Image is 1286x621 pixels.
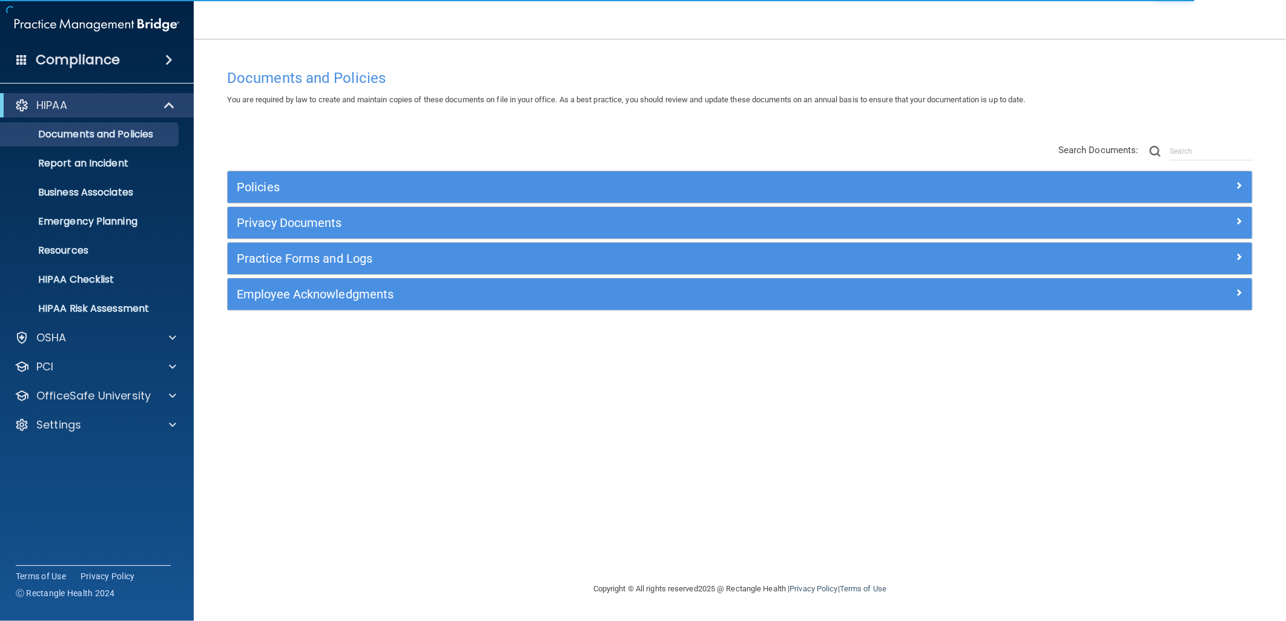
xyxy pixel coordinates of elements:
[237,249,1243,268] a: Practice Forms and Logs
[8,303,173,315] p: HIPAA Risk Assessment
[36,98,67,113] p: HIPAA
[36,360,53,374] p: PCI
[1150,146,1161,157] img: ic-search.3b580494.png
[519,570,961,608] div: Copyright © All rights reserved 2025 @ Rectangle Health | |
[237,252,987,265] h5: Practice Forms and Logs
[16,570,66,582] a: Terms of Use
[15,418,176,432] a: Settings
[8,186,173,199] p: Business Associates
[237,287,987,301] h5: Employee Acknowledgments
[8,157,173,169] p: Report an Incident
[8,128,173,140] p: Documents and Policies
[1170,142,1253,160] input: Search
[36,389,151,403] p: OfficeSafe University
[227,95,1026,104] span: You are required by law to create and maintain copies of these documents on file in your office. ...
[15,98,176,113] a: HIPAA
[36,418,81,432] p: Settings
[8,274,173,286] p: HIPAA Checklist
[81,570,135,582] a: Privacy Policy
[227,70,1253,86] h4: Documents and Policies
[790,584,837,593] a: Privacy Policy
[15,13,179,37] img: PMB logo
[1058,145,1139,156] span: Search Documents:
[16,587,115,599] span: Ⓒ Rectangle Health 2024
[237,216,987,229] h5: Privacy Documents
[36,330,67,345] p: OSHA
[237,180,987,194] h5: Policies
[15,389,176,403] a: OfficeSafe University
[36,51,120,68] h4: Compliance
[15,360,176,374] a: PCI
[8,245,173,257] p: Resources
[840,584,886,593] a: Terms of Use
[237,177,1243,197] a: Policies
[15,330,176,345] a: OSHA
[237,284,1243,304] a: Employee Acknowledgments
[1078,536,1271,583] iframe: Drift Widget Chat Controller
[8,215,173,228] p: Emergency Planning
[237,213,1243,232] a: Privacy Documents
